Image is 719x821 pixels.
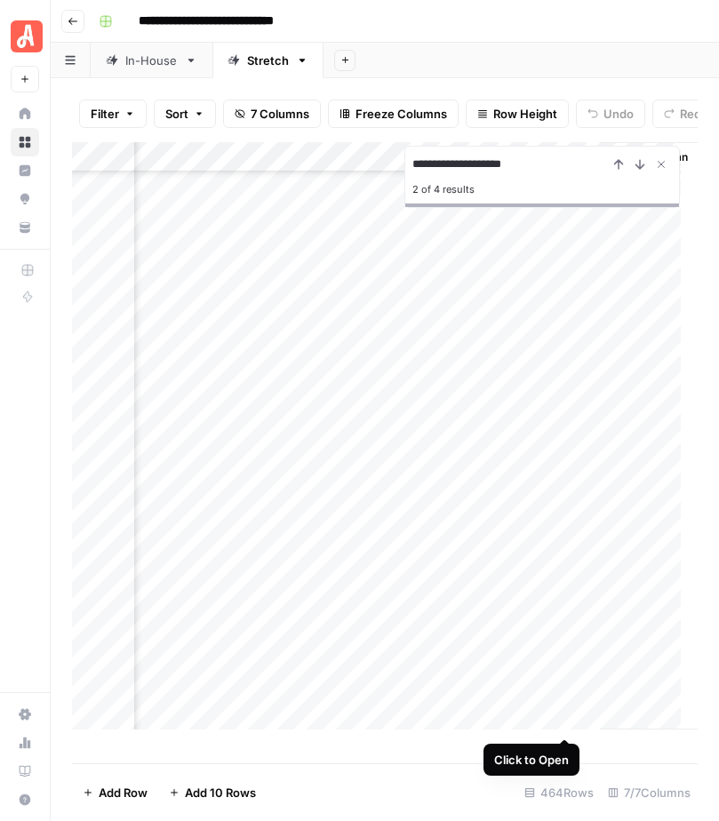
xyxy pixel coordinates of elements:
[91,105,119,123] span: Filter
[328,100,459,128] button: Freeze Columns
[158,778,267,807] button: Add 10 Rows
[11,213,39,242] a: Your Data
[99,784,148,801] span: Add Row
[601,778,698,807] div: 7/7 Columns
[223,100,321,128] button: 7 Columns
[11,156,39,185] a: Insights
[608,154,629,175] button: Previous Result
[356,105,447,123] span: Freeze Columns
[651,154,672,175] button: Close Search
[11,185,39,213] a: Opportunities
[79,100,147,128] button: Filter
[466,100,569,128] button: Row Height
[11,20,43,52] img: Angi Logo
[493,105,557,123] span: Row Height
[629,154,651,175] button: Next Result
[11,100,39,128] a: Home
[603,105,634,123] span: Undo
[212,43,324,78] a: Stretch
[91,43,212,78] a: In-House
[576,100,645,128] button: Undo
[11,700,39,729] a: Settings
[11,757,39,785] a: Learning Hub
[412,179,672,200] div: 2 of 4 results
[11,785,39,814] button: Help + Support
[165,105,188,123] span: Sort
[494,751,569,769] div: Click to Open
[125,52,178,69] div: In-House
[154,100,216,128] button: Sort
[251,105,309,123] span: 7 Columns
[517,778,601,807] div: 464 Rows
[11,14,39,59] button: Workspace: Angi
[247,52,289,69] div: Stretch
[11,729,39,757] a: Usage
[680,105,708,123] span: Redo
[72,778,158,807] button: Add Row
[185,784,256,801] span: Add 10 Rows
[11,128,39,156] a: Browse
